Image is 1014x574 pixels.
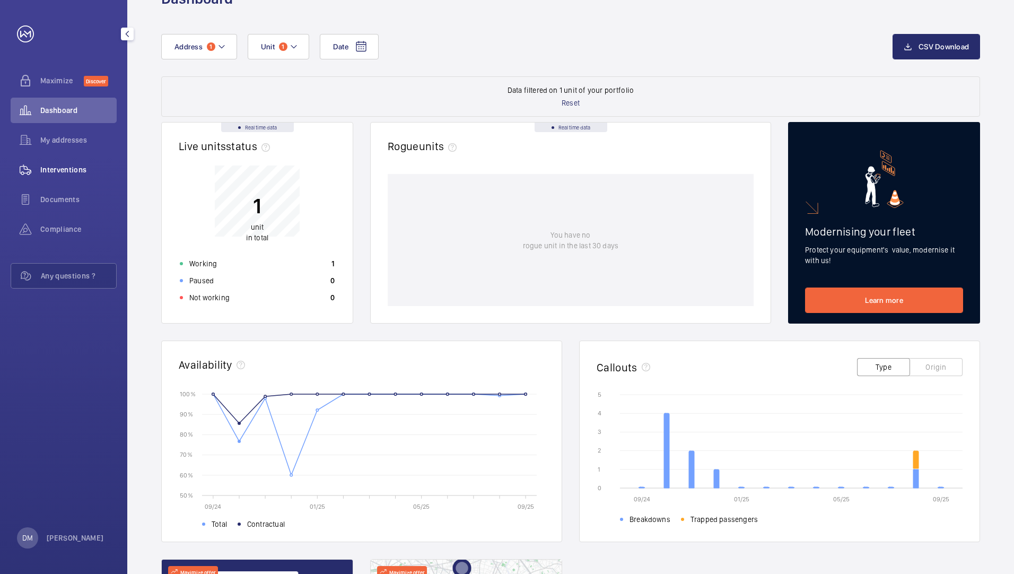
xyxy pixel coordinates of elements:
span: Contractual [247,519,285,529]
button: CSV Download [893,34,980,59]
text: 90 % [180,411,193,418]
span: Any questions ? [41,271,116,281]
span: Documents [40,194,117,205]
p: 1 [246,193,268,219]
text: 2 [598,447,601,454]
text: 50 % [180,491,193,499]
h2: Live units [179,140,274,153]
a: Learn more [805,288,963,313]
button: Address1 [161,34,237,59]
text: 09/24 [634,495,650,503]
span: 1 [207,42,215,51]
p: Not working [189,292,230,303]
text: 05/25 [833,495,850,503]
text: 4 [598,410,601,417]
text: 100 % [180,390,196,397]
span: Interventions [40,164,117,175]
p: in total [246,222,268,243]
p: Reset [562,98,580,108]
span: units [419,140,461,153]
span: Maximize [40,75,84,86]
text: 0 [598,484,601,492]
p: Data filtered on 1 unit of your portfolio [508,85,634,95]
p: 0 [330,275,335,286]
button: Type [857,358,910,376]
div: Real time data [221,123,294,132]
text: 09/25 [518,503,534,510]
span: Dashboard [40,105,117,116]
span: Breakdowns [630,514,670,525]
text: 05/25 [413,503,430,510]
span: Compliance [40,224,117,234]
p: You have no rogue unit in the last 30 days [523,230,618,251]
text: 01/25 [734,495,749,503]
button: Date [320,34,379,59]
p: Paused [189,275,214,286]
span: Discover [84,76,108,86]
button: Unit1 [248,34,309,59]
span: 1 [279,42,287,51]
p: Protect your equipment's value, modernise it with us! [805,245,963,266]
span: Trapped passengers [690,514,758,525]
span: status [226,140,274,153]
h2: Modernising your fleet [805,225,963,238]
p: 0 [330,292,335,303]
span: Date [333,42,348,51]
text: 5 [598,391,601,398]
text: 60 % [180,471,193,479]
span: Unit [261,42,275,51]
button: Origin [910,358,963,376]
text: 09/24 [205,503,221,510]
text: 01/25 [310,503,325,510]
text: 70 % [180,451,193,458]
p: DM [22,533,33,543]
text: 3 [598,428,601,436]
text: 80 % [180,431,193,438]
span: Total [212,519,227,529]
text: 1 [598,466,600,473]
h2: Callouts [597,361,637,374]
p: [PERSON_NAME] [47,533,104,543]
h2: Availability [179,358,232,371]
img: marketing-card.svg [865,150,904,208]
h2: Rogue [388,140,461,153]
text: 09/25 [933,495,949,503]
span: My addresses [40,135,117,145]
p: 1 [331,258,335,269]
span: CSV Download [919,42,969,51]
span: unit [251,223,264,231]
div: Real time data [535,123,607,132]
p: Working [189,258,217,269]
span: Address [174,42,203,51]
